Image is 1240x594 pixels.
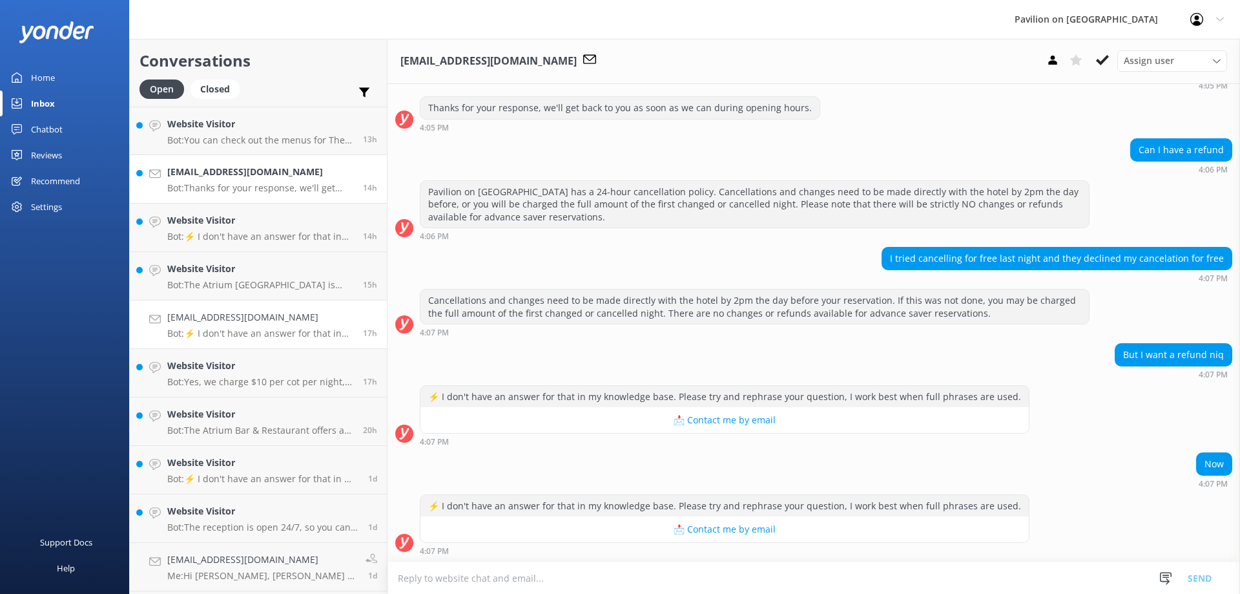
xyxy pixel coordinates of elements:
[420,123,820,132] div: 04:05pm 12-Aug-2025 (UTC +10:00) Australia/Sydney
[139,80,184,99] div: Open
[363,425,377,436] span: 12:46pm 12-Aug-2025 (UTC +10:00) Australia/Sydney
[363,182,377,193] span: 07:22pm 12-Aug-2025 (UTC +10:00) Australia/Sydney
[31,116,63,142] div: Chatbot
[420,438,449,446] strong: 4:07 PM
[167,279,353,291] p: Bot: The Atrium [GEOGRAPHIC_DATA] is located at [GEOGRAPHIC_DATA] on [GEOGRAPHIC_DATA], just minu...
[420,290,1089,324] div: Cancellations and changes need to be made directly with the hotel by 2pm the day before your rese...
[1199,480,1228,488] strong: 4:07 PM
[1115,370,1232,379] div: 04:07pm 12-Aug-2025 (UTC +10:00) Australia/Sydney
[167,473,358,485] p: Bot: ⚡ I don't have an answer for that in my knowledge base. Please try and rephrase your questio...
[167,117,353,131] h4: Website Visitor
[368,473,377,484] span: 09:25am 12-Aug-2025 (UTC +10:00) Australia/Sydney
[31,168,80,194] div: Recommend
[1124,54,1174,68] span: Assign user
[57,555,75,581] div: Help
[130,543,387,591] a: [EMAIL_ADDRESS][DOMAIN_NAME]Me:Hi [PERSON_NAME], [PERSON_NAME] is our function manager and she is...
[420,181,1089,228] div: Pavilion on [GEOGRAPHIC_DATA] has a 24-hour cancellation policy. Cancellations and changes need t...
[167,328,353,339] p: Bot: ⚡ I don't have an answer for that in my knowledge base. Please try and rephrase your questio...
[167,262,353,276] h4: Website Visitor
[1196,479,1232,488] div: 04:07pm 12-Aug-2025 (UTC +10:00) Australia/Sydney
[167,182,353,194] p: Bot: Thanks for your response, we'll get back to you as soon as we can during opening hours.
[167,570,356,582] p: Me: Hi [PERSON_NAME], [PERSON_NAME] is our function manager and she is sick [DATE] ([DATE]) but i...
[167,359,353,373] h4: Website Visitor
[882,248,1232,270] div: I tried cancelling for free last night and they declined my cancelation for free
[420,386,1029,408] div: ⚡ I don't have an answer for that in my knowledge base. Please try and rephrase your question, I ...
[40,529,92,555] div: Support Docs
[167,213,353,228] h4: Website Visitor
[130,398,387,446] a: Website VisitorBot:The Atrium Bar & Restaurant offers an all-day menu with dishes to share, salad...
[31,65,55,90] div: Home
[31,90,55,116] div: Inbox
[363,134,377,145] span: 08:15pm 12-Aug-2025 (UTC +10:00) Australia/Sydney
[420,329,449,337] strong: 4:07 PM
[167,231,353,242] p: Bot: ⚡ I don't have an answer for that in my knowledge base. Please try and rephrase your questio...
[420,328,1090,337] div: 04:07pm 12-Aug-2025 (UTC +10:00) Australia/Sydney
[420,437,1029,446] div: 04:07pm 12-Aug-2025 (UTC +10:00) Australia/Sydney
[420,231,1090,240] div: 04:06pm 12-Aug-2025 (UTC +10:00) Australia/Sydney
[130,349,387,398] a: Website VisitorBot:Yes, we charge $10 per cot per night, including the bedding.17h
[420,407,1029,433] button: 📩 Contact me by email
[1199,371,1228,379] strong: 4:07 PM
[420,546,1029,555] div: 04:07pm 12-Aug-2025 (UTC +10:00) Australia/Sydney
[130,446,387,494] a: Website VisitorBot:⚡ I don't have an answer for that in my knowledge base. Please try and rephras...
[363,328,377,339] span: 04:07pm 12-Aug-2025 (UTC +10:00) Australia/Sydney
[420,547,449,555] strong: 4:07 PM
[130,204,387,252] a: Website VisitorBot:⚡ I don't have an answer for that in my knowledge base. Please try and rephras...
[167,310,353,324] h4: [EMAIL_ADDRESS][DOMAIN_NAME]
[130,155,387,204] a: [EMAIL_ADDRESS][DOMAIN_NAME]Bot:Thanks for your response, we'll get back to you as soon as we can...
[167,504,358,518] h4: Website Visitor
[130,301,387,349] a: [EMAIL_ADDRESS][DOMAIN_NAME]Bot:⚡ I don't have an answer for that in my knowledge base. Please tr...
[31,142,62,168] div: Reviews
[19,21,94,43] img: yonder-white-logo.png
[167,456,358,470] h4: Website Visitor
[191,81,246,96] a: Closed
[167,522,358,533] p: Bot: The reception is open 24/7, so you can check in at any time, no matter how late you arrive.
[1115,344,1232,366] div: But I want a refund niq
[368,570,377,581] span: 10:37am 11-Aug-2025 (UTC +10:00) Australia/Sydney
[420,124,449,132] strong: 4:05 PM
[882,273,1232,282] div: 04:07pm 12-Aug-2025 (UTC +10:00) Australia/Sydney
[363,231,377,242] span: 07:18pm 12-Aug-2025 (UTC +10:00) Australia/Sydney
[167,165,353,179] h4: [EMAIL_ADDRESS][DOMAIN_NAME]
[1130,165,1232,174] div: 04:06pm 12-Aug-2025 (UTC +10:00) Australia/Sydney
[363,279,377,290] span: 05:54pm 12-Aug-2025 (UTC +10:00) Australia/Sydney
[139,48,377,73] h2: Conversations
[31,194,62,220] div: Settings
[130,107,387,155] a: Website VisitorBot:You can check out the menus for The Atrium Restaurant and Bar on their website...
[130,494,387,543] a: Website VisitorBot:The reception is open 24/7, so you can check in at any time, no matter how lat...
[1199,275,1228,282] strong: 4:07 PM
[400,53,577,70] h3: [EMAIL_ADDRESS][DOMAIN_NAME]
[1199,82,1228,90] strong: 4:05 PM
[167,425,353,436] p: Bot: The Atrium Bar & Restaurant offers an all-day menu with dishes to share, salads, burgers, pi...
[1197,453,1232,475] div: Now
[420,233,449,240] strong: 4:06 PM
[167,376,353,388] p: Bot: Yes, we charge $10 per cot per night, including the bedding.
[167,553,356,567] h4: [EMAIL_ADDRESS][DOMAIN_NAME]
[863,81,1232,90] div: 04:05pm 12-Aug-2025 (UTC +10:00) Australia/Sydney
[191,80,240,99] div: Closed
[1117,50,1227,71] div: Assign User
[363,376,377,387] span: 04:01pm 12-Aug-2025 (UTC +10:00) Australia/Sydney
[420,495,1029,517] div: ⚡ I don't have an answer for that in my knowledge base. Please try and rephrase your question, I ...
[1199,166,1228,174] strong: 4:06 PM
[130,252,387,301] a: Website VisitorBot:The Atrium [GEOGRAPHIC_DATA] is located at [GEOGRAPHIC_DATA] on [GEOGRAPHIC_DA...
[420,516,1029,542] button: 📩 Contact me by email
[167,134,353,146] p: Bot: You can check out the menus for The Atrium Restaurant and Bar on their website here: [URL][D...
[368,522,377,533] span: 06:35pm 11-Aug-2025 (UTC +10:00) Australia/Sydney
[167,407,353,421] h4: Website Visitor
[139,81,191,96] a: Open
[420,97,820,119] div: Thanks for your response, we'll get back to you as soon as we can during opening hours.
[1131,139,1232,161] div: Can I have a refund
